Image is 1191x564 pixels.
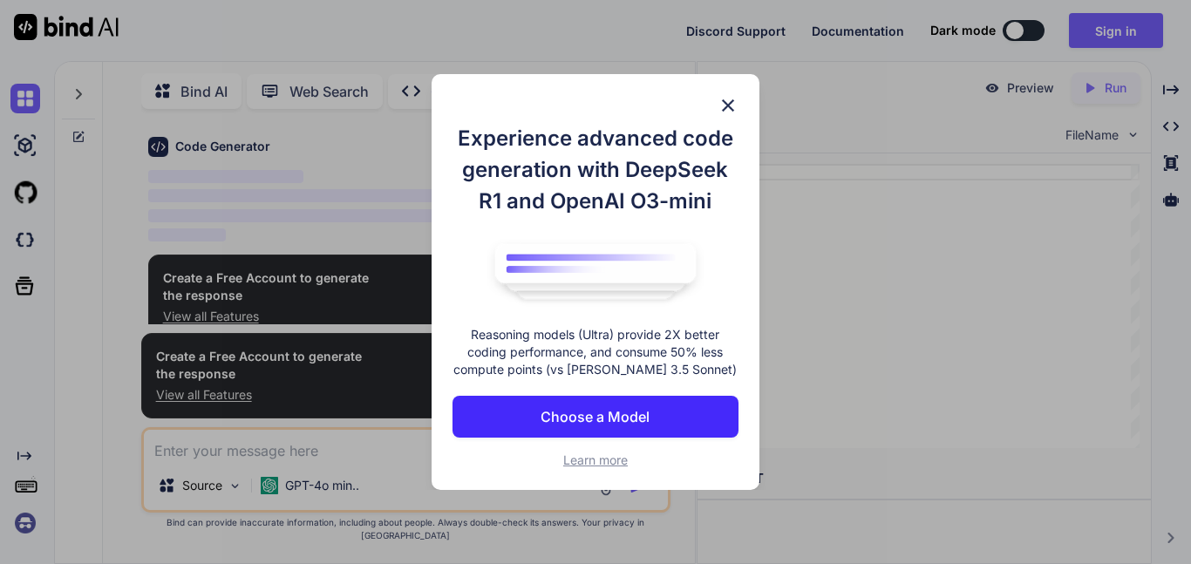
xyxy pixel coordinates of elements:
[718,95,738,116] img: close
[541,406,650,427] p: Choose a Model
[482,234,709,309] img: bind logo
[453,326,738,378] p: Reasoning models (Ultra) provide 2X better coding performance, and consume 50% less compute point...
[453,123,738,217] h1: Experience advanced code generation with DeepSeek R1 and OpenAI O3-mini
[453,396,738,438] button: Choose a Model
[563,452,628,467] span: Learn more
